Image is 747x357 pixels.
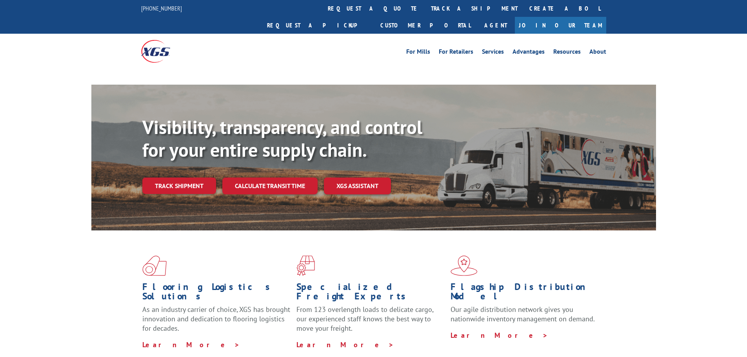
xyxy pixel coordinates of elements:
[142,340,240,349] a: Learn More >
[515,17,606,34] a: Join Our Team
[374,17,476,34] a: Customer Portal
[553,49,581,57] a: Resources
[142,282,291,305] h1: Flooring Logistics Solutions
[439,49,473,57] a: For Retailers
[142,256,167,276] img: xgs-icon-total-supply-chain-intelligence-red
[589,49,606,57] a: About
[222,178,318,194] a: Calculate transit time
[261,17,374,34] a: Request a pickup
[142,305,290,333] span: As an industry carrier of choice, XGS has brought innovation and dedication to flooring logistics...
[296,305,445,340] p: From 123 overlength loads to delicate cargo, our experienced staff knows the best way to move you...
[451,282,599,305] h1: Flagship Distribution Model
[476,17,515,34] a: Agent
[482,49,504,57] a: Services
[451,256,478,276] img: xgs-icon-flagship-distribution-model-red
[451,331,548,340] a: Learn More >
[451,305,595,323] span: Our agile distribution network gives you nationwide inventory management on demand.
[296,256,315,276] img: xgs-icon-focused-on-flooring-red
[406,49,430,57] a: For Mills
[142,115,422,162] b: Visibility, transparency, and control for your entire supply chain.
[142,178,216,194] a: Track shipment
[296,340,394,349] a: Learn More >
[513,49,545,57] a: Advantages
[141,4,182,12] a: [PHONE_NUMBER]
[324,178,391,194] a: XGS ASSISTANT
[296,282,445,305] h1: Specialized Freight Experts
